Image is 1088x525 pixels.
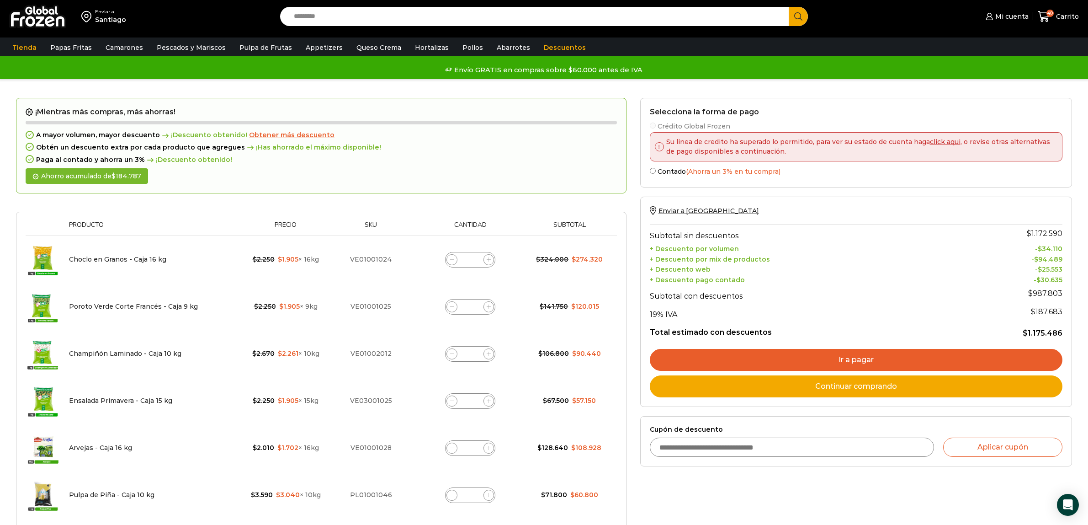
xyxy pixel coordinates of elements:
[253,255,257,263] span: $
[253,396,275,405] bdi: 2.250
[1036,276,1040,284] span: $
[243,283,328,330] td: × 9kg
[650,263,953,274] th: + Descuento web
[26,107,617,117] h2: ¡Mientras más compras, más ahorras!
[458,39,488,56] a: Pollos
[686,167,780,176] span: (Ahorra un 3% en tu compra)
[69,491,154,499] a: Pulpa de Piña - Caja 10 kg
[536,255,568,263] bdi: 324.000
[650,207,759,215] a: Enviar a [GEOGRAPHIC_DATA]
[650,321,953,338] th: Total estimado con descuentos
[789,7,808,26] button: Search button
[571,444,601,452] bdi: 108.928
[249,131,334,139] a: Obtener más descuento
[69,302,198,311] a: Poroto Verde Corte Francés - Caja 9 kg
[101,39,148,56] a: Camarones
[538,349,542,358] span: $
[243,330,328,377] td: × 10kg
[253,255,275,263] bdi: 2.250
[650,123,656,129] input: Crédito Global Frozen
[1027,229,1031,238] span: $
[650,303,953,321] th: 19% IVA
[541,491,545,499] span: $
[251,491,255,499] span: $
[492,39,535,56] a: Abarrotes
[571,302,575,311] span: $
[572,349,601,358] bdi: 90.440
[650,242,953,253] th: + Descuento por volumen
[276,491,300,499] bdi: 3.040
[952,242,1062,253] td: -
[537,444,568,452] bdi: 128.640
[1054,12,1079,21] span: Carrito
[26,156,617,164] div: Paga al contado y ahorra un 3%
[252,349,275,358] bdi: 2.670
[95,15,126,24] div: Santiago
[571,302,599,311] bdi: 120.015
[26,144,617,151] div: Obtén un descuento extra por cada producto que agregues
[541,491,567,499] bdi: 71.800
[243,424,328,471] td: × 16kg
[328,471,414,519] td: PL01001046
[658,207,759,215] span: Enviar a [GEOGRAPHIC_DATA]
[930,138,961,146] a: click aqui
[983,7,1028,26] a: Mi cuenta
[952,274,1062,284] td: -
[572,255,576,263] span: $
[69,444,132,452] a: Arvejas - Caja 16 kg
[81,9,95,24] img: address-field-icon.svg
[46,39,96,56] a: Papas Fritas
[95,9,126,15] div: Enviar a
[1038,265,1042,273] span: $
[253,444,257,452] span: $
[277,444,281,452] span: $
[69,396,172,405] a: Ensalada Primavera - Caja 15 kg
[243,236,328,284] td: × 16kg
[572,349,576,358] span: $
[1031,307,1062,316] span: 187.683
[952,263,1062,274] td: -
[328,283,414,330] td: VE01001025
[253,396,257,405] span: $
[572,396,596,405] bdi: 57.150
[160,131,247,139] span: ¡Descuento obtenido!
[328,424,414,471] td: VE01001028
[572,396,576,405] span: $
[543,396,547,405] span: $
[278,255,282,263] span: $
[1038,6,1079,27] a: 40 Carrito
[650,168,656,174] input: Contado(Ahorra un 3% en tu compra)
[537,444,541,452] span: $
[650,375,1062,397] a: Continuar comprando
[279,302,283,311] span: $
[571,444,575,452] span: $
[410,39,453,56] a: Hortalizas
[1034,255,1038,263] span: $
[1028,289,1033,298] span: $
[64,221,243,236] th: Producto
[943,438,1062,457] button: Aplicar cupón
[464,489,477,502] input: Product quantity
[464,300,477,313] input: Product quantity
[278,396,298,405] bdi: 1.905
[243,377,328,424] td: × 15kg
[1023,329,1028,337] span: $
[650,284,953,302] th: Subtotal con descuentos
[952,253,1062,263] td: -
[650,253,953,263] th: + Descuento por mix de productos
[1046,10,1054,17] span: 40
[540,302,568,311] bdi: 141.750
[540,302,544,311] span: $
[1023,329,1062,337] bdi: 1.175.486
[1038,245,1062,253] bdi: 34.110
[538,349,569,358] bdi: 106.800
[1057,494,1079,516] div: Open Intercom Messenger
[245,144,381,151] span: ¡Has ahorrado el máximo disponible!
[301,39,347,56] a: Appetizers
[328,236,414,284] td: VE01001024
[464,395,477,407] input: Product quantity
[527,221,612,236] th: Subtotal
[464,253,477,266] input: Product quantity
[650,224,953,242] th: Subtotal sin descuentos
